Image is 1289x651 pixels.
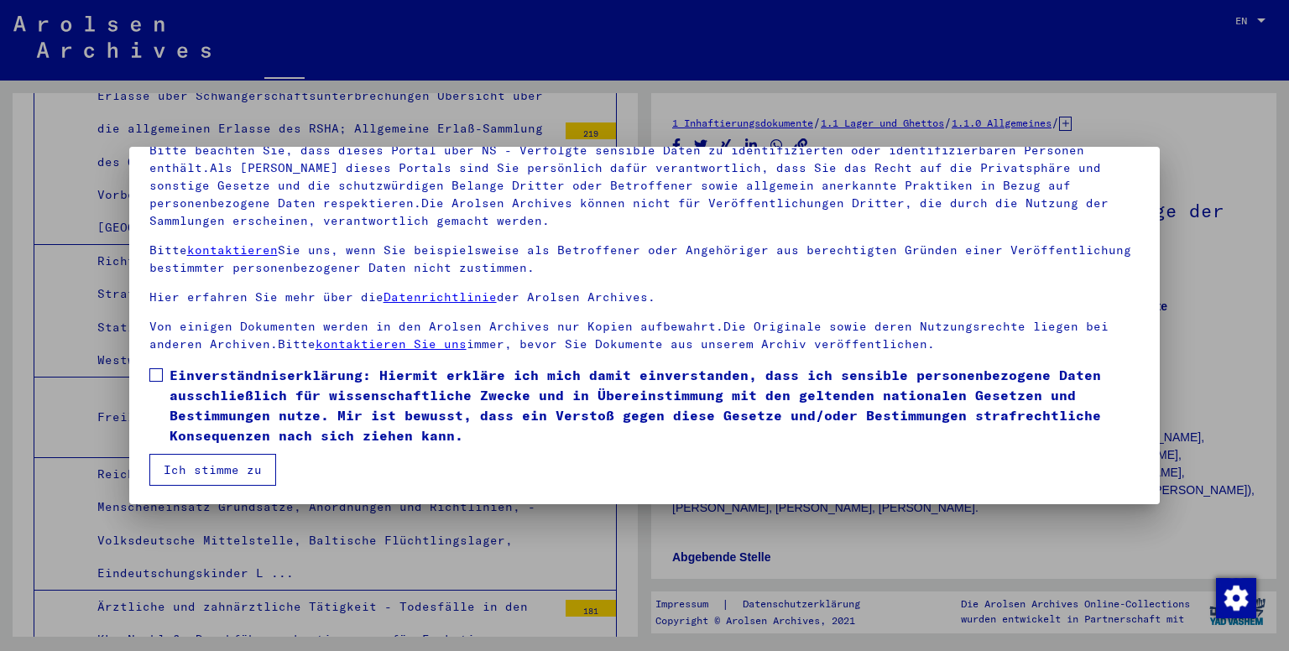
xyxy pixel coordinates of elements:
a: kontaktieren [187,242,278,258]
img: Change consent [1216,578,1256,618]
span: Einverständniserklärung: Hiermit erkläre ich mich damit einverstanden, dass ich sensible personen... [170,365,1140,445]
div: Change consent [1215,577,1255,617]
a: kontaktieren Sie uns [316,336,467,352]
button: Ich stimme zu [149,454,276,486]
p: Hier erfahren Sie mehr über die der Arolsen Archives. [149,289,1140,306]
a: Datenrichtlinie [384,289,497,305]
p: Bitte Sie uns, wenn Sie beispielsweise als Betroffener oder Angehöriger aus berechtigten Gründen ... [149,242,1140,277]
p: Von einigen Dokumenten werden in den Arolsen Archives nur Kopien aufbewahrt.Die Originale sowie d... [149,318,1140,353]
p: Bitte beachten Sie, dass dieses Portal über NS - Verfolgte sensible Daten zu identifizierten oder... [149,142,1140,230]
